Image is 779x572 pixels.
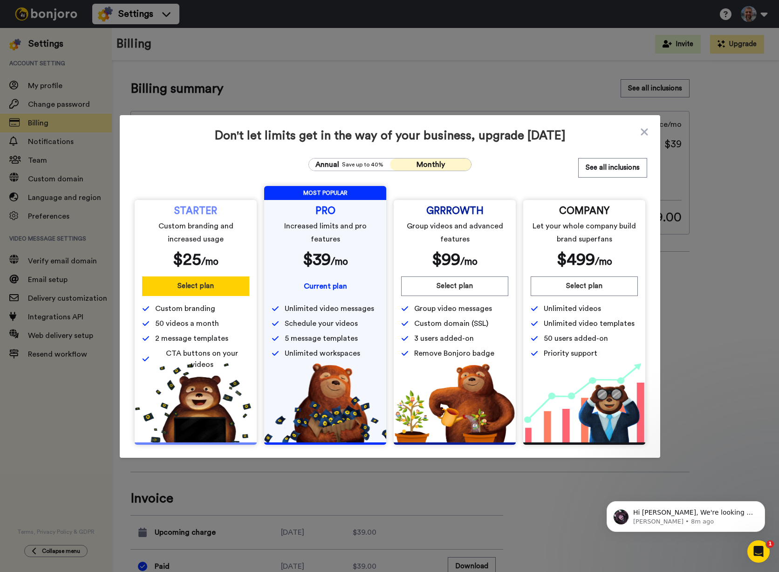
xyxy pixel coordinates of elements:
span: $ 499 [557,251,595,268]
button: AnnualSave up to 40% [309,159,390,171]
span: Priority support [544,348,597,359]
span: /mo [201,257,219,267]
span: 2 message templates [155,333,228,344]
button: Select plan [142,276,249,296]
span: Unlimited video templates [544,318,635,329]
span: Save up to 40% [342,161,383,168]
span: Let your whole company build brand superfans [533,220,636,246]
span: 50 users added-on [544,333,608,344]
span: $ 99 [432,251,460,268]
img: baac238c4e1197dfdb093d3ea7416ec4.png [523,363,645,442]
span: /mo [331,257,348,267]
span: 1 [766,540,774,548]
span: /mo [460,257,478,267]
span: Custom domain (SSL) [414,318,488,329]
span: /mo [595,257,612,267]
span: Remove Bonjoro badge [414,348,494,359]
img: 5112517b2a94bd7fef09f8ca13467cef.png [135,363,257,442]
span: Group video messages [414,303,492,314]
img: b5b10b7112978f982230d1107d8aada4.png [264,363,386,442]
span: MOST POPULAR [264,186,386,200]
span: Group videos and advanced features [403,220,507,246]
span: Monthly [417,161,445,168]
span: COMPANY [559,207,609,215]
img: edd2fd70e3428fe950fd299a7ba1283f.png [394,363,516,442]
span: PRO [315,207,335,215]
span: Annual [315,159,339,170]
span: 50 videos a month [155,318,219,329]
button: See all inclusions [578,158,647,178]
span: Current plan [304,283,347,290]
span: STARTER [174,207,217,215]
span: CTA buttons on your videos [155,348,249,370]
iframe: Intercom notifications message [593,482,779,547]
span: Increased limits and pro features [273,220,377,246]
span: Custom branding [155,303,215,314]
span: Unlimited workspaces [285,348,360,359]
span: $ 25 [173,251,201,268]
span: 3 users added-on [414,333,474,344]
span: Don't let limits get in the way of your business, upgrade [DATE] [133,128,647,143]
span: Unlimited videos [544,303,601,314]
button: Select plan [531,276,638,296]
iframe: Intercom live chat [747,540,770,563]
span: $ 39 [303,251,331,268]
span: Custom branding and increased usage [144,220,248,246]
span: Unlimited video messages [285,303,374,314]
span: GRRROWTH [426,207,484,215]
button: Monthly [390,159,471,171]
span: Schedule your videos [285,318,358,329]
button: Select plan [401,276,508,296]
span: 5 message templates [285,333,358,344]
